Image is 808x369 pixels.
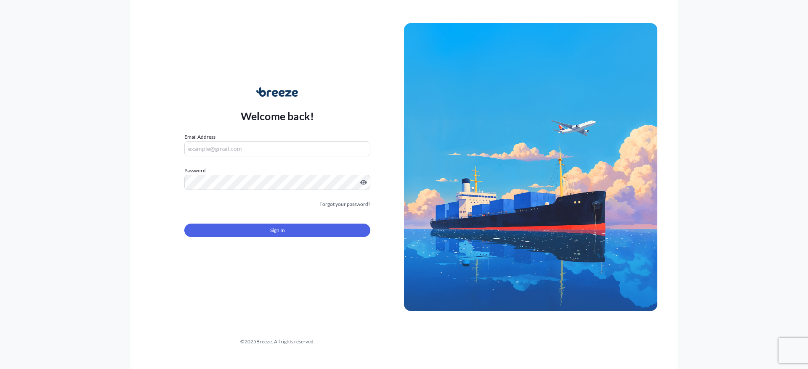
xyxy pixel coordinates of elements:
[151,337,404,346] div: © 2025 Breeze. All rights reserved.
[270,226,285,235] span: Sign In
[360,179,367,186] button: Show password
[241,109,314,123] p: Welcome back!
[184,133,215,141] label: Email Address
[404,23,657,311] img: Ship illustration
[184,141,370,156] input: example@gmail.com
[184,224,370,237] button: Sign In
[319,200,370,208] a: Forgot your password?
[184,166,370,175] label: Password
